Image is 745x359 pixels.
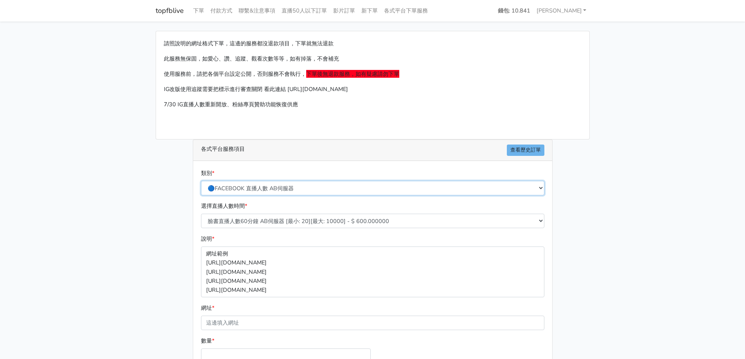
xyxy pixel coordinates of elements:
[193,140,552,161] div: 各式平台服務項目
[507,145,544,156] a: 查看歷史訂單
[495,3,533,18] a: 錢包: 10.841
[164,39,582,48] p: 請照說明的網址格式下單，這邊的服務都沒退款項目，下單就無法退款
[306,70,399,78] span: 下單後無退款服務，如有疑慮請勿下單
[164,85,582,94] p: IG改版使用追蹤需要把標示進行審查關閉 看此連結 [URL][DOMAIN_NAME]
[207,3,235,18] a: 付款方式
[201,234,214,243] label: 說明
[533,3,590,18] a: [PERSON_NAME]
[164,100,582,109] p: 7/30 IG直播人數重新開放、粉絲專頁贊助功能恢復供應
[190,3,207,18] a: 下單
[498,7,530,14] strong: 錢包: 10.841
[201,169,214,178] label: 類別
[201,246,544,297] p: 網址範例 [URL][DOMAIN_NAME] [URL][DOMAIN_NAME] [URL][DOMAIN_NAME] [URL][DOMAIN_NAME]
[164,54,582,63] p: 此服務無保固，如愛心、讚、追蹤、觀看次數等等，如有掉落，不會補充
[201,202,247,211] label: 選擇直播人數時間
[330,3,358,18] a: 影片訂單
[201,336,214,345] label: 數量
[201,304,214,313] label: 網址
[164,70,582,79] p: 使用服務前，請把各個平台設定公開，否則服務不會執行，
[381,3,431,18] a: 各式平台下單服務
[358,3,381,18] a: 新下單
[156,3,184,18] a: topfblive
[278,3,330,18] a: 直播50人以下訂單
[235,3,278,18] a: 聯繫&注意事項
[201,316,544,330] input: 這邊填入網址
